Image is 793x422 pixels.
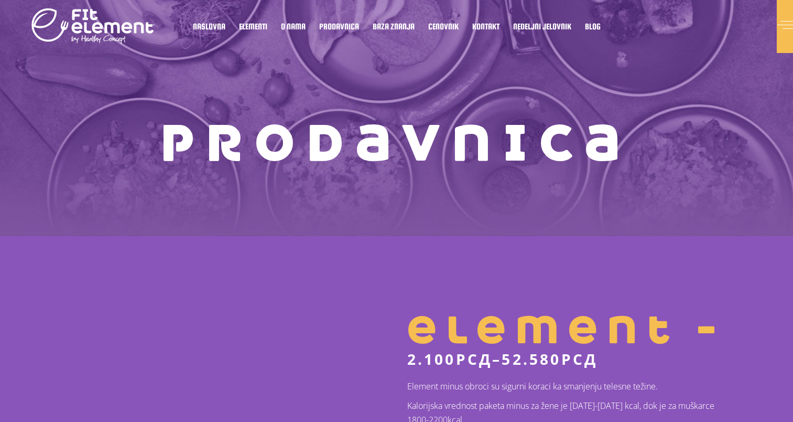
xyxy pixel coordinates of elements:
[319,24,359,29] span: Prodavnica
[56,121,737,168] h1: Prodavnica
[281,24,306,29] span: O nama
[407,379,737,394] p: Element minus obroci su sigurni koraci ka smanjenju telesne težine.
[561,349,598,369] span: рсд
[373,24,415,29] span: Baza znanja
[407,351,737,367] p: –
[407,349,493,369] bdi: 2.100
[513,24,571,29] span: Nedeljni jelovnik
[193,24,225,29] span: Naslovna
[456,349,493,369] span: рсд
[31,5,155,47] img: logo light
[585,24,601,29] span: Blog
[239,24,267,29] span: Elementi
[428,24,459,29] span: Cenovnik
[502,349,598,369] bdi: 52.580
[407,313,737,349] h1: Element –
[472,24,499,29] span: Kontakt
